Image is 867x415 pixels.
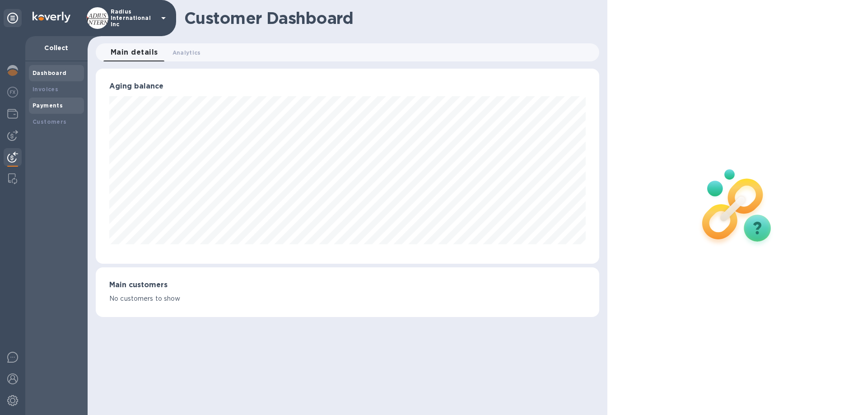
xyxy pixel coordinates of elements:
h1: Customer Dashboard [184,9,593,28]
span: Main details [111,46,158,59]
b: Dashboard [33,70,67,76]
img: Logo [33,12,70,23]
img: Foreign exchange [7,87,18,98]
p: Collect [33,43,80,52]
h3: Main customers [109,281,586,289]
h3: Aging balance [109,82,586,91]
b: Invoices [33,86,58,93]
span: Analytics [172,48,201,57]
p: Radius International Inc [111,9,156,28]
b: Customers [33,118,67,125]
p: No customers to show [109,294,586,303]
div: Unpin categories [4,9,22,27]
b: Payments [33,102,63,109]
img: Wallets [7,108,18,119]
